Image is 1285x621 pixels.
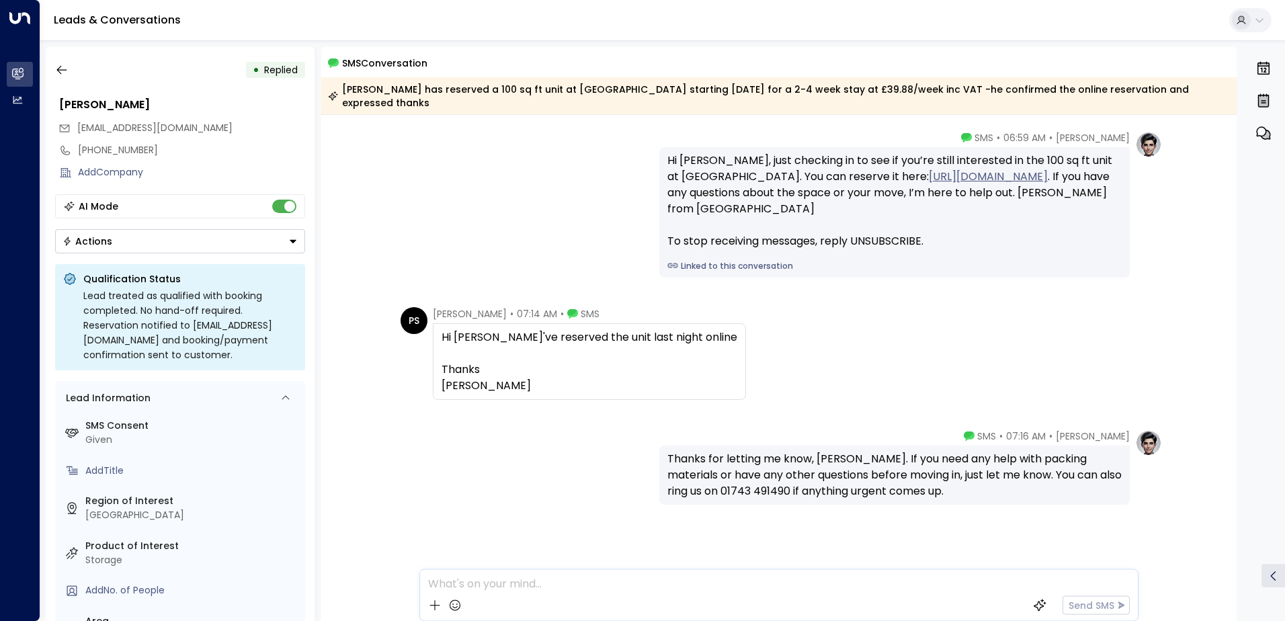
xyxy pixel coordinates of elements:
[85,508,300,522] div: [GEOGRAPHIC_DATA]
[510,307,513,321] span: •
[55,229,305,253] button: Actions
[83,272,297,286] p: Qualification Status
[83,288,297,362] div: Lead treated as qualified with booking completed. No hand-off required. Reservation notified to [...
[54,12,181,28] a: Leads & Conversations
[1006,429,1046,443] span: 07:16 AM
[85,419,300,433] label: SMS Consent
[1003,131,1046,144] span: 06:59 AM
[253,58,259,82] div: •
[1049,429,1052,443] span: •
[975,131,993,144] span: SMS
[581,307,599,321] span: SMS
[401,307,427,334] div: PS
[78,165,305,179] div: AddCompany
[1056,131,1130,144] span: [PERSON_NAME]
[977,429,996,443] span: SMS
[85,433,300,447] div: Given
[997,131,1000,144] span: •
[79,200,118,213] div: AI Mode
[517,307,557,321] span: 07:14 AM
[77,121,233,135] span: pj800625@gmail.com
[999,429,1003,443] span: •
[85,539,300,553] label: Product of Interest
[667,153,1122,249] div: Hi [PERSON_NAME], just checking in to see if you’re still interested in the 100 sq ft unit at [GE...
[442,329,737,394] div: Hi [PERSON_NAME]'ve reserved the unit last night online Thanks [PERSON_NAME]
[78,143,305,157] div: [PHONE_NUMBER]
[55,229,305,253] div: Button group with a nested menu
[264,63,298,77] span: Replied
[667,260,1122,272] a: Linked to this conversation
[85,464,300,478] div: AddTitle
[1135,429,1162,456] img: profile-logo.png
[667,451,1122,499] div: Thanks for letting me know, [PERSON_NAME]. If you need any help with packing materials or have an...
[433,307,507,321] span: [PERSON_NAME]
[561,307,564,321] span: •
[59,97,305,113] div: [PERSON_NAME]
[1056,429,1130,443] span: [PERSON_NAME]
[85,583,300,597] div: AddNo. of People
[63,235,112,247] div: Actions
[328,83,1229,110] div: [PERSON_NAME] has reserved a 100 sq ft unit at [GEOGRAPHIC_DATA] starting [DATE] for a 2-4 week s...
[1135,131,1162,158] img: profile-logo.png
[85,494,300,508] label: Region of Interest
[77,121,233,134] span: [EMAIL_ADDRESS][DOMAIN_NAME]
[342,55,427,71] span: SMS Conversation
[929,169,1048,185] a: [URL][DOMAIN_NAME]
[85,553,300,567] div: Storage
[61,391,151,405] div: Lead Information
[1049,131,1052,144] span: •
